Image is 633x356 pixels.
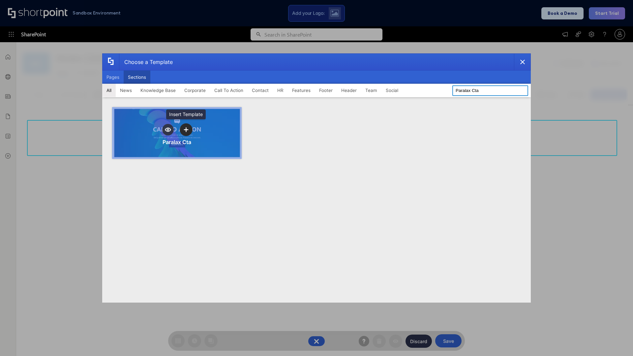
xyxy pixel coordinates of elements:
div: Choose a Template [119,54,173,70]
button: Corporate [180,84,210,97]
div: template selector [102,53,531,303]
button: Social [381,84,403,97]
button: Header [337,84,361,97]
button: HR [273,84,288,97]
button: Features [288,84,315,97]
button: Contact [248,84,273,97]
button: Sections [124,71,150,84]
input: Search [452,85,528,96]
button: All [102,84,116,97]
button: Pages [102,71,124,84]
iframe: Chat Widget [600,324,633,356]
button: Team [361,84,381,97]
div: Paralax Cta [163,139,191,145]
button: Call To Action [210,84,248,97]
button: Knowledge Base [136,84,180,97]
button: News [116,84,136,97]
button: Footer [315,84,337,97]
